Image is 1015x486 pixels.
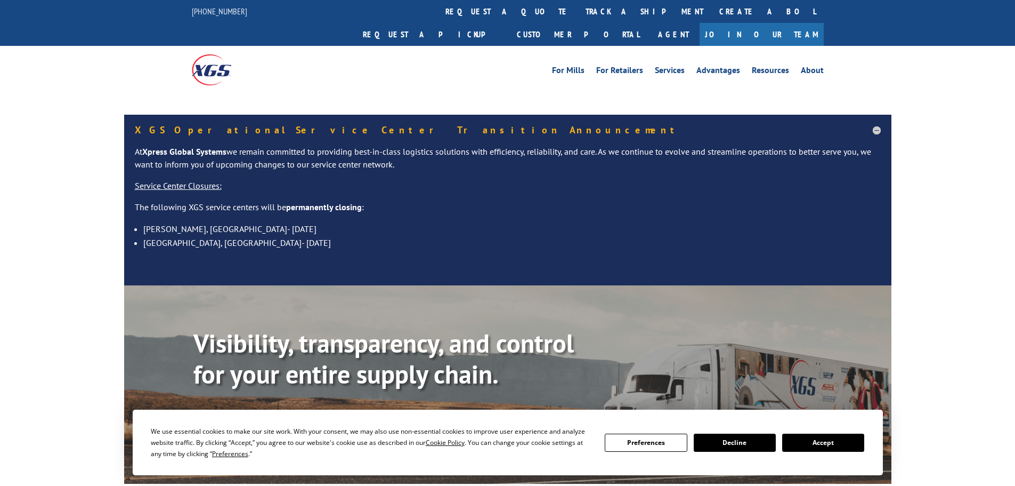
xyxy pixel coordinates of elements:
[135,180,222,191] u: Service Center Closures:
[655,66,685,78] a: Services
[286,202,362,212] strong: permanently closing
[801,66,824,78] a: About
[752,66,789,78] a: Resources
[135,146,881,180] p: At we remain committed to providing best-in-class logistics solutions with efficiency, reliabilit...
[151,426,592,459] div: We use essential cookies to make our site work. With your consent, we may also use non-essential ...
[782,434,864,452] button: Accept
[605,434,687,452] button: Preferences
[426,438,465,447] span: Cookie Policy
[135,125,881,135] h5: XGS Operational Service Center Transition Announcement
[135,201,881,222] p: The following XGS service centers will be :
[142,146,226,157] strong: Xpress Global Systems
[143,222,881,236] li: [PERSON_NAME], [GEOGRAPHIC_DATA]- [DATE]
[192,6,247,17] a: [PHONE_NUMBER]
[133,410,883,475] div: Cookie Consent Prompt
[143,236,881,250] li: [GEOGRAPHIC_DATA], [GEOGRAPHIC_DATA]- [DATE]
[193,326,574,391] b: Visibility, transparency, and control for your entire supply chain.
[596,66,643,78] a: For Retailers
[647,23,700,46] a: Agent
[700,23,824,46] a: Join Our Team
[552,66,584,78] a: For Mills
[509,23,647,46] a: Customer Portal
[694,434,776,452] button: Decline
[355,23,509,46] a: Request a pickup
[696,66,740,78] a: Advantages
[212,449,248,458] span: Preferences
